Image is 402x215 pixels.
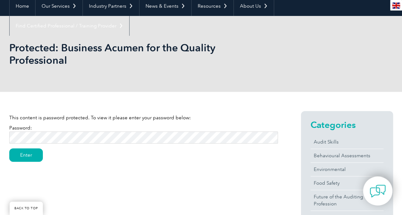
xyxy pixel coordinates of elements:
a: Find Certified Professional / Training Provider [10,16,129,36]
a: Food Safety [311,176,383,190]
a: Environmental [311,163,383,176]
a: Behavioural Assessments [311,149,383,162]
h1: Protected: Business Acumen for the Quality Professional [9,41,255,66]
input: Password: [9,131,278,144]
img: en [392,3,400,9]
a: Future of the Auditing Profession [311,190,383,211]
h2: Categories [311,120,383,130]
a: BACK TO TOP [10,202,43,215]
a: Audit Skills [311,135,383,149]
img: contact-chat.png [370,183,386,199]
input: Enter [9,148,43,162]
label: Password: [9,125,278,140]
p: This content is password protected. To view it please enter your password below: [9,114,278,121]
